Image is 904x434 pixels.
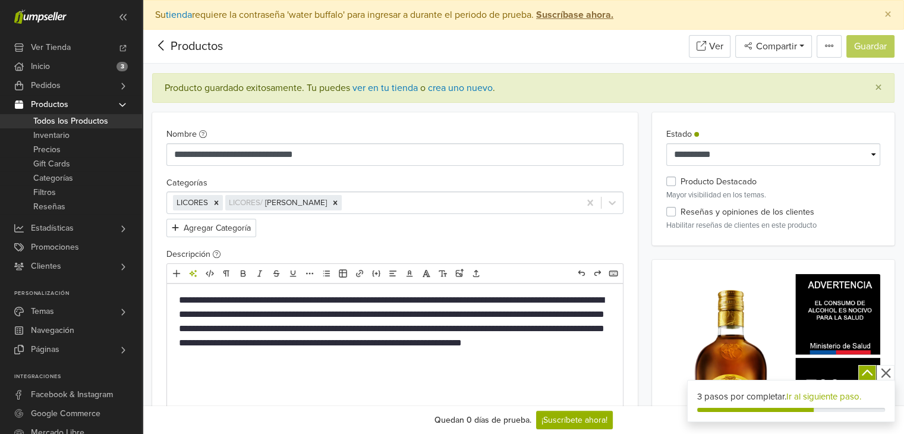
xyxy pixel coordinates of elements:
span: Promociones [31,238,79,257]
span: Compartir [754,40,797,52]
span: × [875,79,882,96]
a: Subir archivos [468,266,484,281]
p: Habilitar reseñas de clientes en este producto [666,220,880,231]
a: Enlace [352,266,367,281]
span: Estadísticas [31,219,74,238]
a: Deshacer [574,266,589,281]
button: Compartir [735,35,812,58]
a: crea uno nuevo [428,82,493,94]
button: Agregar Categoría [166,219,256,237]
span: Categorías [33,171,73,185]
span: Precios [33,143,61,157]
label: Categorías [166,177,207,190]
p: Mayor visibilidad en los temas. [666,190,880,201]
label: Producto Destacado [681,175,757,188]
a: Tabla [335,266,351,281]
span: Ver Tienda [31,38,71,57]
a: Ver [689,35,730,58]
a: HTML [202,266,218,281]
a: Herramientas de IA [185,266,201,281]
span: Tu puedes [304,82,350,94]
span: Todos los Productos [33,114,108,128]
a: Cursiva [252,266,267,281]
a: Ir al siguiente paso. [786,391,861,402]
span: Inventario [33,128,70,143]
label: Nombre [166,128,207,141]
a: tienda [166,9,192,21]
span: Productos [31,95,68,114]
a: Subir imágenes [452,266,467,281]
span: Google Commerce [31,404,100,423]
span: [PERSON_NAME] [265,198,327,207]
span: Filtros [33,185,56,200]
p: Personalización [14,290,142,297]
span: LICORES [177,198,208,207]
p: Integraciones [14,373,142,380]
span: Gift Cards [33,157,70,171]
div: 3 pasos por completar. [697,390,885,404]
span: 3 [116,62,128,71]
a: Fuente [418,266,434,281]
a: Eliminado [269,266,284,281]
a: Alineación [385,266,401,281]
label: Descripción [166,248,221,261]
button: Close [863,74,894,102]
span: Inicio [31,57,50,76]
div: Remove [object Object] [329,195,342,210]
span: Páginas [31,340,59,359]
a: Subrayado [285,266,301,281]
div: Quedan 0 días de prueba. [434,414,531,426]
label: Estado [666,128,699,141]
a: Lista [319,266,334,281]
a: Atajos [606,266,621,281]
span: Facebook & Instagram [31,385,113,404]
span: Clientes [31,257,61,276]
a: Suscríbase ahora. [534,9,613,21]
span: Navegación [31,321,74,340]
div: Productos [152,37,223,55]
span: Pedidos [31,76,61,95]
a: Más formato [302,266,317,281]
a: Color del texto [402,266,417,281]
a: ver en tu tienda [352,82,418,94]
a: Añadir [169,266,184,281]
div: Remove [object Object] [210,195,223,210]
button: Guardar [846,35,894,58]
span: o [418,82,426,94]
span: Reseñas [33,200,65,214]
a: Incrustar [368,266,384,281]
span: LICORES / [229,198,265,207]
label: Reseñas y opiniones de los clientes [681,206,814,219]
strong: Suscríbase ahora. [536,9,613,21]
a: Formato [219,266,234,281]
a: Tamaño de fuente [435,266,451,281]
span: × [884,6,892,23]
a: Negrita [235,266,251,281]
button: Close [872,1,903,29]
a: Rehacer [590,266,605,281]
a: ¡Suscríbete ahora! [536,411,613,429]
div: Producto guardado exitosamente. . [165,81,856,95]
span: Temas [31,302,54,321]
